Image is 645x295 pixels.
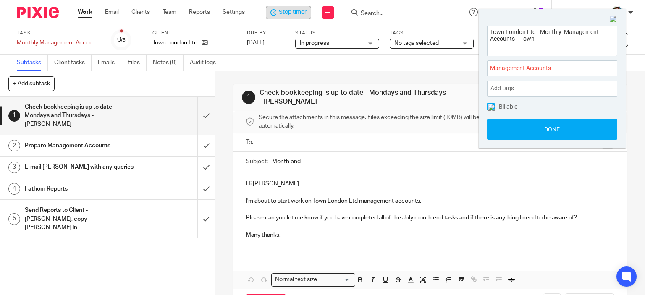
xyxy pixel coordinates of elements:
label: Client [152,30,236,37]
a: Settings [223,8,245,16]
div: Monthly Management Accounts - Town [17,39,101,47]
span: Secure the attachments in this message. Files exceeding the size limit (10MB) will be secured aut... [259,113,512,131]
img: Nicole.jpeg [611,6,624,19]
h1: Prepare Management Accounts [25,139,134,152]
a: Team [163,8,176,16]
img: checked.png [488,104,495,111]
div: 5 [8,213,20,225]
span: Billable [499,104,517,110]
label: Due by [247,30,285,37]
a: Subtasks [17,55,48,71]
span: In progress [300,40,329,46]
a: Emails [98,55,121,71]
div: 1 [242,91,255,104]
p: [PERSON_NAME] [560,8,606,16]
a: Client tasks [54,55,92,71]
p: Please can you let me know if you have completed all of the July month end tasks and if there is ... [246,214,614,222]
label: Tags [390,30,474,37]
div: 2 [8,140,20,151]
button: Done [487,119,617,140]
h1: E-mail [PERSON_NAME] with any queries [25,161,134,173]
span: No tags selected [394,40,439,46]
button: + Add subtask [8,76,55,91]
p: Many thanks, [246,231,614,239]
a: Email [105,8,119,16]
label: Subject: [246,157,268,166]
div: Project: Management Accounts [487,60,617,76]
span: [DATE] [247,40,265,46]
input: Search [360,10,435,18]
input: Search for option [320,275,350,284]
span: Normal text size [273,275,319,284]
label: To: [246,138,255,146]
a: Files [128,55,147,71]
img: Pixie [17,7,59,18]
small: /5 [121,38,126,42]
h1: Send Reports to Client - [PERSON_NAME], copy [PERSON_NAME] in [25,204,134,234]
p: I'm about to start work on Town London Ltd management accounts. [246,197,614,205]
a: Notes (0) [153,55,184,71]
span: Management Accounts [490,64,596,73]
div: 3 [8,162,20,173]
a: Audit logs [190,55,222,71]
div: 1 [8,110,20,122]
span: Add tags [490,82,518,95]
div: 0 [117,35,126,44]
img: Close [610,16,617,23]
h1: Fathom Reports [25,183,134,195]
div: Town London Ltd - Monthly Management Accounts - Town [266,6,311,19]
h1: Check bookkeeping is up to date - Mondays and Thursdays - [PERSON_NAME] [25,101,134,131]
label: Status [295,30,379,37]
a: Clients [131,8,150,16]
div: 4 [8,183,20,195]
p: Hi [PERSON_NAME] [246,180,614,188]
textarea: Town London Ltd - Monthly Management Accounts - Town [488,26,617,53]
a: Reports [189,8,210,16]
h1: Check bookkeeping is up to date - Mondays and Thursdays - [PERSON_NAME] [260,89,448,107]
div: Search for option [271,273,355,286]
label: Task [17,30,101,37]
a: Work [78,8,92,16]
span: Stop timer [279,8,307,17]
p: Town London Ltd [152,39,197,47]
